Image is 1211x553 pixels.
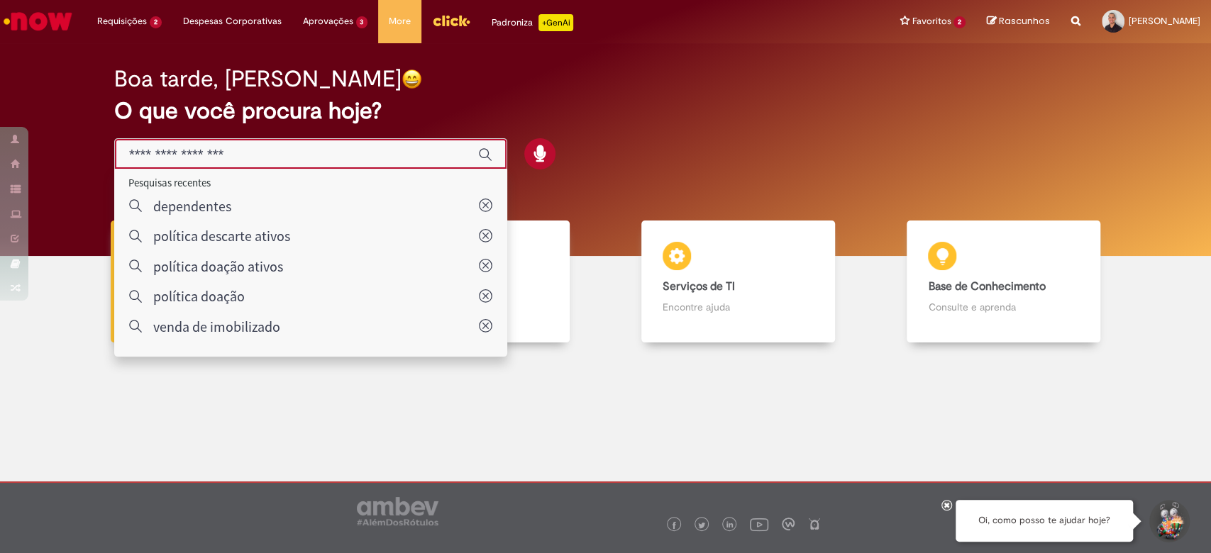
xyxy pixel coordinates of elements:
[183,14,282,28] span: Despesas Corporativas
[74,220,340,343] a: Tirar dúvidas Tirar dúvidas com Lupi Assist e Gen Ai
[726,521,734,530] img: logo_footer_linkedin.png
[357,497,438,525] img: logo_footer_ambev_rotulo_gray.png
[782,518,795,530] img: logo_footer_workplace.png
[928,300,1079,314] p: Consulte e aprenda
[432,10,470,31] img: click_logo_yellow_360x200.png
[97,14,147,28] span: Requisições
[928,279,1045,294] b: Base de Conhecimento
[606,220,871,343] a: Serviços de TI Encontre ajuda
[1129,15,1200,27] span: [PERSON_NAME]
[698,522,705,529] img: logo_footer_twitter.png
[912,14,951,28] span: Favoritos
[808,518,821,530] img: logo_footer_naosei.png
[670,522,678,529] img: logo_footer_facebook.png
[492,14,573,31] div: Padroniza
[1,7,74,35] img: ServiceNow
[871,220,1137,343] a: Base de Conhecimento Consulte e aprenda
[953,16,966,28] span: 2
[402,69,422,89] img: happy-face.png
[1147,500,1190,542] button: Iniciar Conversa de Suporte
[999,14,1050,28] span: Rascunhos
[663,279,735,294] b: Serviços de TI
[150,16,162,28] span: 2
[987,15,1050,28] a: Rascunhos
[956,500,1133,542] div: Oi, como posso te ajudar hoje?
[356,16,368,28] span: 3
[389,14,411,28] span: More
[663,300,814,314] p: Encontre ajuda
[114,67,402,91] h2: Boa tarde, [PERSON_NAME]
[303,14,353,28] span: Aprovações
[538,14,573,31] p: +GenAi
[114,99,1097,123] h2: O que você procura hoje?
[750,515,768,533] img: logo_footer_youtube.png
